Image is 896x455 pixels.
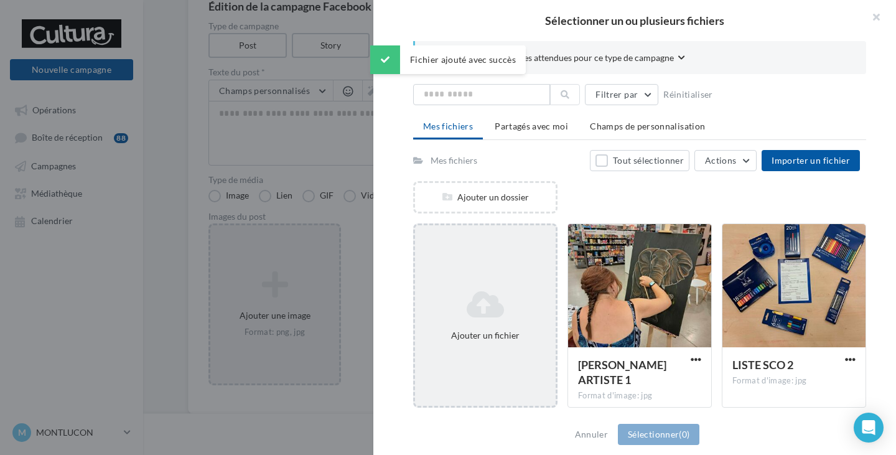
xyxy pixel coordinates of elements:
[590,150,689,171] button: Tout sélectionner
[694,150,757,171] button: Actions
[393,15,876,26] h2: Sélectionner un ou plusieurs fichiers
[423,121,473,131] span: Mes fichiers
[732,358,793,372] span: LISTE SCO 2
[578,358,666,387] span: LUCIE ARTISTE 1
[772,155,850,166] span: Importer un fichier
[415,191,556,204] div: Ajouter un dossier
[732,375,856,387] div: Format d'image: jpg
[495,121,568,131] span: Partagés avec moi
[578,390,701,401] div: Format d'image: jpg
[618,424,699,445] button: Sélectionner(0)
[370,45,526,74] div: Fichier ajouté avec succès
[435,52,674,64] span: Consulter les contraintes attendues pour ce type de campagne
[762,150,860,171] button: Importer un fichier
[431,154,477,167] div: Mes fichiers
[705,155,736,166] span: Actions
[570,427,613,442] button: Annuler
[420,329,551,342] div: Ajouter un fichier
[590,121,705,131] span: Champs de personnalisation
[658,87,718,102] button: Réinitialiser
[854,413,884,443] div: Open Intercom Messenger
[585,84,658,105] button: Filtrer par
[435,51,685,67] button: Consulter les contraintes attendues pour ce type de campagne
[679,429,689,439] span: (0)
